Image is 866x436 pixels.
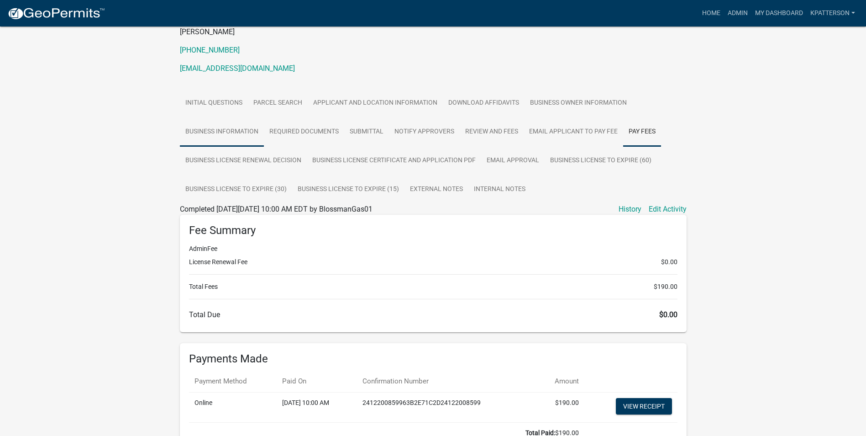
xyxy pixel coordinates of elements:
[545,146,657,175] a: Business License to Expire (60)
[654,282,677,292] span: $190.00
[807,5,859,22] a: KPATTERSON
[180,117,264,147] a: Business Information
[524,117,623,147] a: Email Applicant to Pay Fee
[751,5,807,22] a: My Dashboard
[277,393,357,423] td: [DATE] 10:00 AM
[189,371,277,392] th: Payment Method
[189,352,677,366] h6: Payments Made
[180,146,307,175] a: Business License Renewal Decision
[460,117,524,147] a: Review and Fees
[535,371,584,392] th: Amount
[180,64,295,73] a: [EMAIL_ADDRESS][DOMAIN_NAME]
[292,175,404,204] a: Business License to Expire (15)
[698,5,724,22] a: Home
[659,310,677,319] span: $0.00
[180,46,240,54] a: [PHONE_NUMBER]
[189,257,677,267] li: License Renewal Fee
[619,204,641,215] a: History
[443,89,525,118] a: Download Affidavits
[357,371,536,392] th: Confirmation Number
[481,146,545,175] a: Email Approval
[189,282,677,292] li: Total Fees
[189,393,277,423] td: Online
[308,89,443,118] a: Applicant and Location Information
[264,117,344,147] a: Required Documents
[189,310,677,319] h6: Total Due
[535,393,584,423] td: $190.00
[307,146,481,175] a: Business License Certificate And Application PDF
[189,244,677,254] li: AdminFee
[180,175,292,204] a: Business License to Expire (30)
[344,117,389,147] a: Submittal
[525,89,632,118] a: Business Owner Information
[248,89,308,118] a: Parcel search
[623,117,661,147] a: Pay Fees
[189,224,677,237] h6: Fee Summary
[357,393,536,423] td: 2412200859963B2E71C2D24122008599
[616,398,672,415] a: View receipt
[649,204,687,215] a: Edit Activity
[277,371,357,392] th: Paid On
[468,175,531,204] a: Internal Notes
[180,89,248,118] a: Initial Questions
[724,5,751,22] a: Admin
[661,257,677,267] span: $0.00
[180,205,373,213] span: Completed [DATE][DATE] 10:00 AM EDT by BlossmanGas01
[180,27,687,37] p: [PERSON_NAME]
[404,175,468,204] a: External Notes
[389,117,460,147] a: Notify Approvers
